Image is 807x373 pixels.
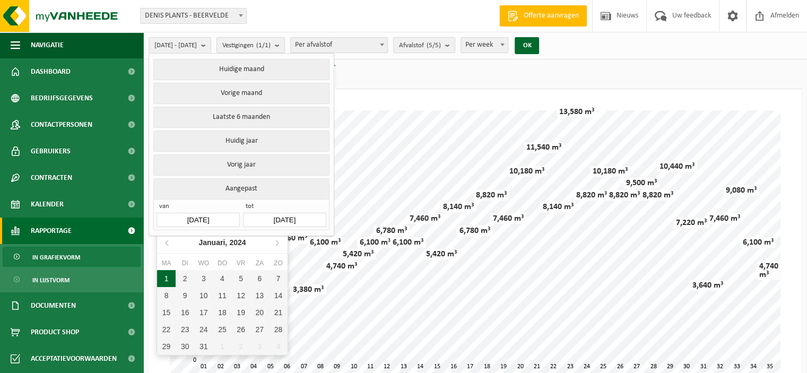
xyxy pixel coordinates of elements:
[31,138,71,164] span: Gebruikers
[250,287,269,304] div: 13
[232,258,250,268] div: vr
[194,287,213,304] div: 10
[176,338,194,355] div: 30
[423,249,459,259] div: 5,420 m³
[157,287,176,304] div: 8
[357,237,393,248] div: 6,100 m³
[153,83,329,104] button: Vorige maand
[256,42,271,49] count: (1/1)
[399,38,441,54] span: Afvalstof
[269,258,288,268] div: zo
[473,190,509,201] div: 8,820 m³
[176,287,194,304] div: 9
[269,304,288,321] div: 21
[31,111,92,138] span: Contactpersonen
[140,8,247,24] span: DENIS PLANTS - BEERVELDE
[461,37,509,53] span: Per week
[269,270,288,287] div: 7
[407,213,443,224] div: 7,460 m³
[176,258,194,268] div: di
[243,202,326,213] span: tot
[194,234,250,251] div: Januari,
[31,164,72,191] span: Contracten
[507,166,547,177] div: 10,180 m³
[31,218,72,244] span: Rapportage
[690,280,726,291] div: 3,640 m³
[157,258,176,268] div: ma
[176,321,194,338] div: 23
[232,287,250,304] div: 12
[250,321,269,338] div: 27
[540,202,576,212] div: 8,140 m³
[269,321,288,338] div: 28
[427,42,441,49] count: (5/5)
[524,142,564,153] div: 11,540 m³
[154,38,197,54] span: [DATE] - [DATE]
[213,304,231,321] div: 18
[194,270,213,287] div: 3
[176,270,194,287] div: 2
[250,338,269,355] div: 3
[213,287,231,304] div: 11
[250,304,269,321] div: 20
[153,178,329,199] button: Aangepast
[250,258,269,268] div: za
[290,37,388,53] span: Per afvalstof
[31,191,64,218] span: Kalender
[194,258,213,268] div: wo
[374,225,410,236] div: 6,780 m³
[723,185,759,196] div: 9,080 m³
[3,247,141,267] a: In grafiekvorm
[757,261,781,280] div: 4,740 m³
[194,304,213,321] div: 17
[31,32,64,58] span: Navigatie
[707,213,743,224] div: 7,460 m³
[153,154,329,176] button: Vorig jaar
[740,237,776,248] div: 6,100 m³
[213,338,231,355] div: 1
[521,11,582,21] span: Offerte aanvragen
[657,161,697,172] div: 10,440 m³
[141,8,246,23] span: DENIS PLANTS - BEERVELDE
[157,270,176,287] div: 1
[31,292,76,319] span: Documenten
[606,190,643,201] div: 8,820 m³
[149,37,211,53] button: [DATE] - [DATE]
[232,304,250,321] div: 19
[390,237,426,248] div: 6,100 m³
[194,338,213,355] div: 31
[31,319,79,345] span: Product Shop
[590,166,630,177] div: 10,180 m³
[490,213,526,224] div: 7,460 m³
[269,338,288,355] div: 4
[269,287,288,304] div: 14
[307,237,343,248] div: 6,100 m³
[673,218,709,228] div: 7,220 m³
[153,107,329,128] button: Laatste 6 maanden
[393,37,455,53] button: Afvalstof(5/5)
[250,270,269,287] div: 6
[232,338,250,355] div: 2
[216,37,285,53] button: Vestigingen(1/1)
[623,178,660,188] div: 9,500 m³
[157,202,239,213] span: van
[153,131,329,152] button: Huidig jaar
[31,85,93,111] span: Bedrijfsgegevens
[32,247,80,267] span: In grafiekvorm
[32,270,70,290] span: In lijstvorm
[324,261,360,272] div: 4,740 m³
[157,304,176,321] div: 15
[232,321,250,338] div: 26
[213,258,231,268] div: do
[291,38,387,53] span: Per afvalstof
[31,58,71,85] span: Dashboard
[290,284,326,295] div: 3,380 m³
[232,270,250,287] div: 5
[515,37,539,54] button: OK
[222,38,271,54] span: Vestigingen
[194,321,213,338] div: 24
[157,338,176,355] div: 29
[157,321,176,338] div: 22
[557,107,597,117] div: 13,580 m³
[340,249,376,259] div: 5,420 m³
